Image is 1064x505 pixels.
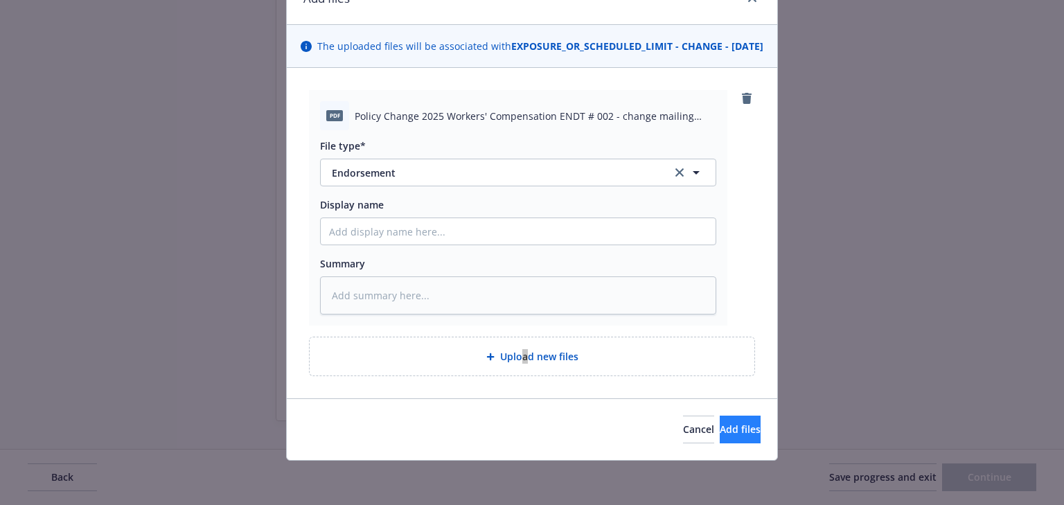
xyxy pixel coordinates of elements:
div: Upload new files [309,337,755,376]
span: The uploaded files will be associated with [317,39,763,53]
span: Endorsement [332,166,653,180]
a: clear selection [671,164,688,181]
span: Display name [320,198,384,211]
strong: EXPOSURE_OR_SCHEDULED_LIMIT - CHANGE - [DATE] [511,39,763,53]
span: Cancel [683,423,714,436]
span: pdf [326,110,343,121]
button: Endorsementclear selection [320,159,716,186]
span: Add files [720,423,761,436]
input: Add display name here... [321,218,716,245]
span: Policy Change 2025 Workers' Compensation ENDT # 002 - change mailing address to [STREET_ADDRESS] ... [355,109,716,123]
span: File type* [320,139,366,152]
a: remove [738,90,755,107]
span: Summary [320,257,365,270]
button: Cancel [683,416,714,443]
span: Upload new files [500,349,578,364]
button: Add files [720,416,761,443]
